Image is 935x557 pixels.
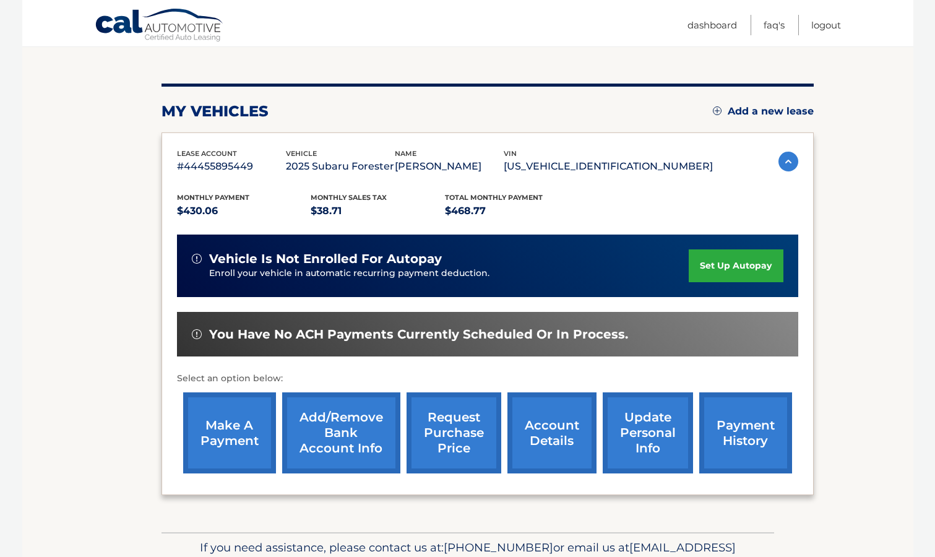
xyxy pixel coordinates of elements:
[177,202,311,220] p: $430.06
[162,102,269,121] h2: my vehicles
[407,392,501,473] a: request purchase price
[209,251,442,267] span: vehicle is not enrolled for autopay
[192,254,202,264] img: alert-white.svg
[209,327,628,342] span: You have no ACH payments currently scheduled or in process.
[282,392,400,473] a: Add/Remove bank account info
[504,158,713,175] p: [US_VEHICLE_IDENTIFICATION_NUMBER]
[395,149,416,158] span: name
[764,15,785,35] a: FAQ's
[183,392,276,473] a: make a payment
[699,392,792,473] a: payment history
[177,193,249,202] span: Monthly Payment
[687,15,737,35] a: Dashboard
[811,15,841,35] a: Logout
[507,392,597,473] a: account details
[689,249,783,282] a: set up autopay
[95,8,225,44] a: Cal Automotive
[504,149,517,158] span: vin
[778,152,798,171] img: accordion-active.svg
[177,371,798,386] p: Select an option below:
[311,202,445,220] p: $38.71
[192,329,202,339] img: alert-white.svg
[713,106,722,115] img: add.svg
[209,267,689,280] p: Enroll your vehicle in automatic recurring payment deduction.
[445,202,579,220] p: $468.77
[395,158,504,175] p: [PERSON_NAME]
[177,149,237,158] span: lease account
[713,105,814,118] a: Add a new lease
[286,149,317,158] span: vehicle
[286,158,395,175] p: 2025 Subaru Forester
[177,158,286,175] p: #44455895449
[444,540,553,555] span: [PHONE_NUMBER]
[603,392,693,473] a: update personal info
[311,193,387,202] span: Monthly sales Tax
[445,193,543,202] span: Total Monthly Payment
